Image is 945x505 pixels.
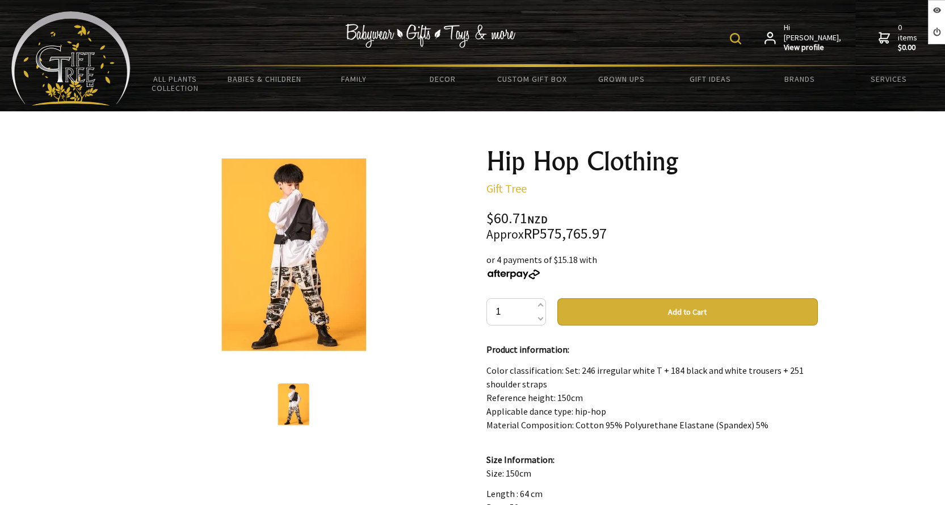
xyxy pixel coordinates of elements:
[276,383,310,427] img: Hip Hop Clothing
[784,23,842,53] span: Hi [PERSON_NAME],
[398,67,488,91] a: Decor
[345,24,515,48] img: Babywear - Gifts - Toys & more
[730,33,741,44] img: product search
[898,43,919,53] strong: $0.00
[845,67,934,91] a: Services
[486,181,527,195] a: Gift Tree
[486,227,524,242] small: Approx
[486,364,818,432] p: Color classification: Set: 246 irregular white T + 184 black and white trousers + 251 shoulder st...
[898,22,919,53] span: 0 items
[486,344,569,355] strong: Product information:
[131,67,220,100] a: All Plants Collection
[755,67,845,91] a: Brands
[879,23,919,53] a: 0 items$0.00
[486,269,541,279] img: Afterpay
[577,67,666,91] a: Grown Ups
[11,11,131,106] img: Babyware - Gifts - Toys and more...
[309,67,398,91] a: Family
[486,439,818,480] p: Size: 150cm
[765,23,842,53] a: Hi [PERSON_NAME],View profile
[486,148,818,175] h1: Hip Hop Clothing
[488,67,577,91] a: Custom Gift Box
[215,158,372,358] img: Hip Hop Clothing
[666,67,755,91] a: Gift Ideas
[784,43,842,53] strong: View profile
[486,211,818,241] div: $60.71 RP575,765.97
[527,213,548,226] span: NZD
[557,298,818,325] button: Add to Cart
[220,67,309,91] a: Babies & Children
[486,454,555,465] strong: Size Information:
[486,253,818,280] div: or 4 payments of $15.18 with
